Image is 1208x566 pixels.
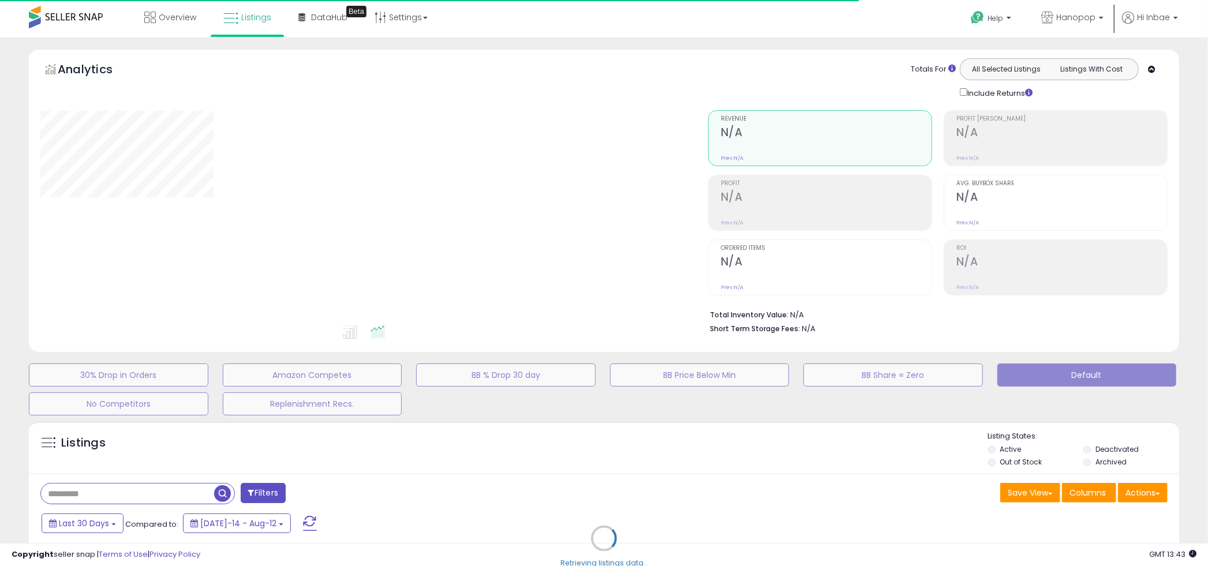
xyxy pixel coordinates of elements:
[721,255,932,271] h2: N/A
[956,155,979,162] small: Prev: N/A
[970,10,985,25] i: Get Help
[1056,12,1095,23] span: Hanopop
[956,219,979,226] small: Prev: N/A
[721,284,743,291] small: Prev: N/A
[721,181,932,187] span: Profit
[58,61,135,80] h5: Analytics
[710,324,800,333] b: Short Term Storage Fees:
[721,155,743,162] small: Prev: N/A
[1122,12,1178,38] a: Hi Inbae
[710,310,788,320] b: Total Inventory Value:
[962,2,1023,38] a: Help
[710,307,1159,321] li: N/A
[311,12,347,23] span: DataHub
[997,363,1177,387] button: Default
[802,323,816,334] span: N/A
[610,363,790,387] button: BB Price Below Min
[721,126,932,141] h2: N/A
[956,116,1167,122] span: Profit [PERSON_NAME]
[963,62,1049,77] button: All Selected Listings
[956,255,1167,271] h2: N/A
[956,126,1167,141] h2: N/A
[1049,62,1135,77] button: Listings With Cost
[721,190,932,206] h2: N/A
[159,12,196,23] span: Overview
[911,64,956,75] div: Totals For
[12,549,54,560] strong: Copyright
[956,245,1167,252] span: ROI
[721,116,932,122] span: Revenue
[956,190,1167,206] h2: N/A
[29,392,208,415] button: No Competitors
[956,284,979,291] small: Prev: N/A
[956,181,1167,187] span: Avg. Buybox Share
[803,363,983,387] button: BB Share = Zero
[223,363,402,387] button: Amazon Competes
[241,12,271,23] span: Listings
[223,392,402,415] button: Replenishment Recs.
[721,245,932,252] span: Ordered Items
[1137,12,1170,23] span: Hi Inbae
[721,219,743,226] small: Prev: N/A
[12,549,200,560] div: seller snap | |
[346,6,366,17] div: Tooltip anchor
[988,13,1003,23] span: Help
[416,363,596,387] button: BB % Drop 30 day
[29,363,208,387] button: 30% Drop in Orders
[951,86,1046,99] div: Include Returns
